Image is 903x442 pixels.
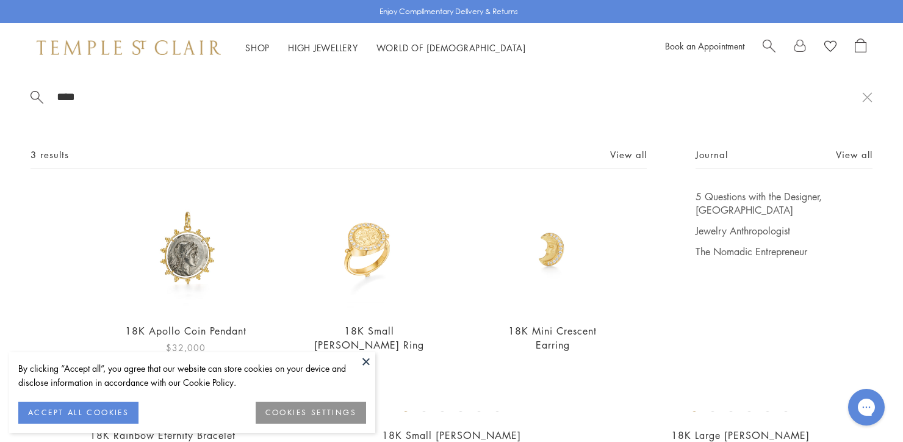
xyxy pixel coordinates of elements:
a: View all [836,148,872,161]
a: Search [763,38,775,57]
a: 18K Mini Crescent Earring [508,324,597,352]
button: ACCEPT ALL COOKIES [18,402,139,424]
a: The Nomadic Entrepreneur [696,245,872,258]
a: 18K Apollo Coin Pendant [125,324,246,338]
a: Jewelry Anthropologist [696,224,872,237]
a: Open Shopping Bag [855,38,866,57]
img: 18K Apollo Coin Pendant [124,190,247,313]
a: ShopShop [245,42,270,54]
img: E18105-MINICRES [491,190,614,313]
span: $32,000 [166,341,206,355]
a: High JewelleryHigh Jewellery [288,42,358,54]
iframe: Gorgias live chat messenger [842,385,891,430]
img: Temple St. Clair [37,40,221,55]
button: COOKIES SETTINGS [256,402,366,424]
a: 18K Large [PERSON_NAME] [671,429,810,442]
span: 3 results [31,147,69,162]
span: Journal [696,147,728,162]
a: 18K Small [PERSON_NAME] [382,429,521,442]
nav: Main navigation [245,40,526,56]
a: 18K Small [PERSON_NAME] Ring [314,324,424,352]
a: View all [610,148,647,161]
a: View Wishlist [824,38,836,57]
a: World of [DEMOGRAPHIC_DATA]World of [DEMOGRAPHIC_DATA] [376,42,526,54]
a: Book an Appointment [665,40,744,52]
img: 18K Small Giglio Ring [308,190,431,313]
a: 18K Rainbow Eternity Bracelet [90,429,236,442]
div: By clicking “Accept all”, you agree that our website can store cookies on your device and disclos... [18,361,366,389]
p: Enjoy Complimentary Delivery & Returns [380,5,518,18]
a: 5 Questions with the Designer, [GEOGRAPHIC_DATA] [696,190,872,217]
